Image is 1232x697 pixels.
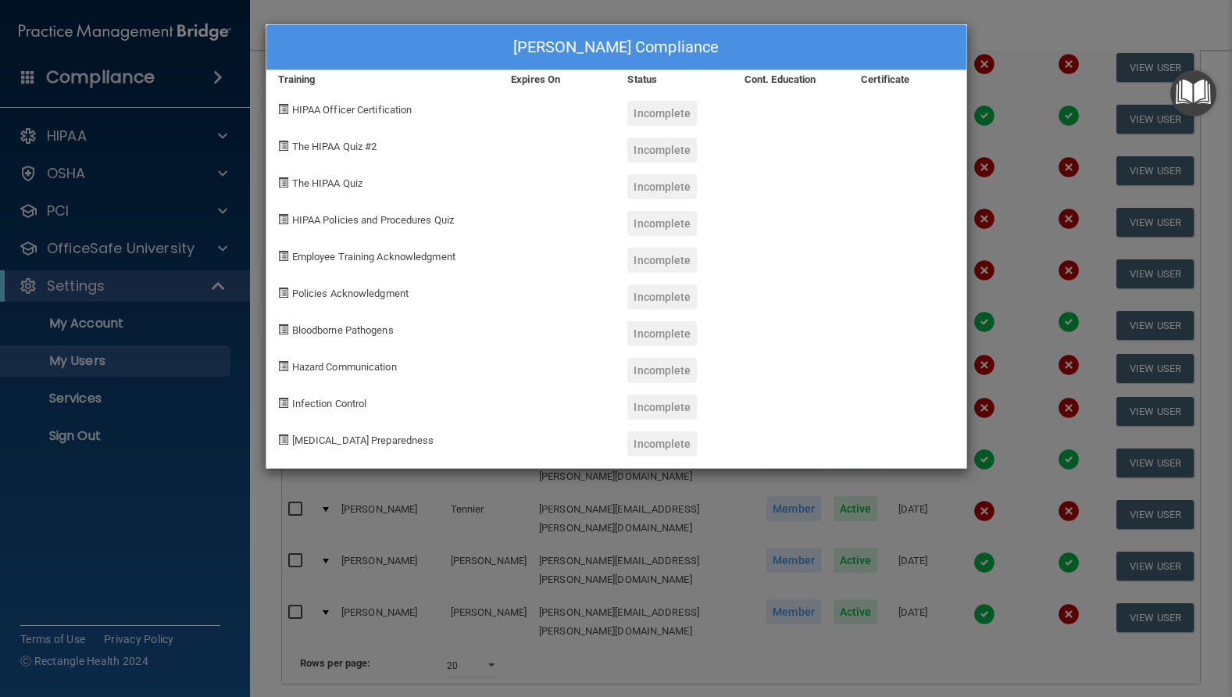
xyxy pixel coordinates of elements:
iframe: Drift Widget Chat Controller [962,586,1213,649]
span: Bloodborne Pathogens [292,324,394,336]
div: Incomplete [627,138,697,163]
div: Incomplete [627,395,697,420]
div: Incomplete [627,174,697,199]
div: Cont. Education [733,70,849,89]
div: Incomplete [627,358,697,383]
button: Open Resource Center [1170,70,1216,116]
span: Employee Training Acknowledgment [292,251,455,263]
span: Hazard Communication [292,361,397,373]
div: [PERSON_NAME] Compliance [266,25,966,70]
span: HIPAA Officer Certification [292,104,412,116]
span: HIPAA Policies and Procedures Quiz [292,214,454,226]
div: Incomplete [627,321,697,346]
div: Incomplete [627,248,697,273]
span: [MEDICAL_DATA] Preparedness [292,434,434,446]
div: Certificate [849,70,966,89]
div: Incomplete [627,431,697,456]
span: The HIPAA Quiz [292,177,362,189]
span: Policies Acknowledgment [292,288,409,299]
div: Incomplete [627,284,697,309]
span: The HIPAA Quiz #2 [292,141,377,152]
div: Status [616,70,732,89]
div: Incomplete [627,211,697,236]
div: Incomplete [627,101,697,126]
div: Training [266,70,500,89]
span: Infection Control [292,398,367,409]
div: Expires On [499,70,616,89]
